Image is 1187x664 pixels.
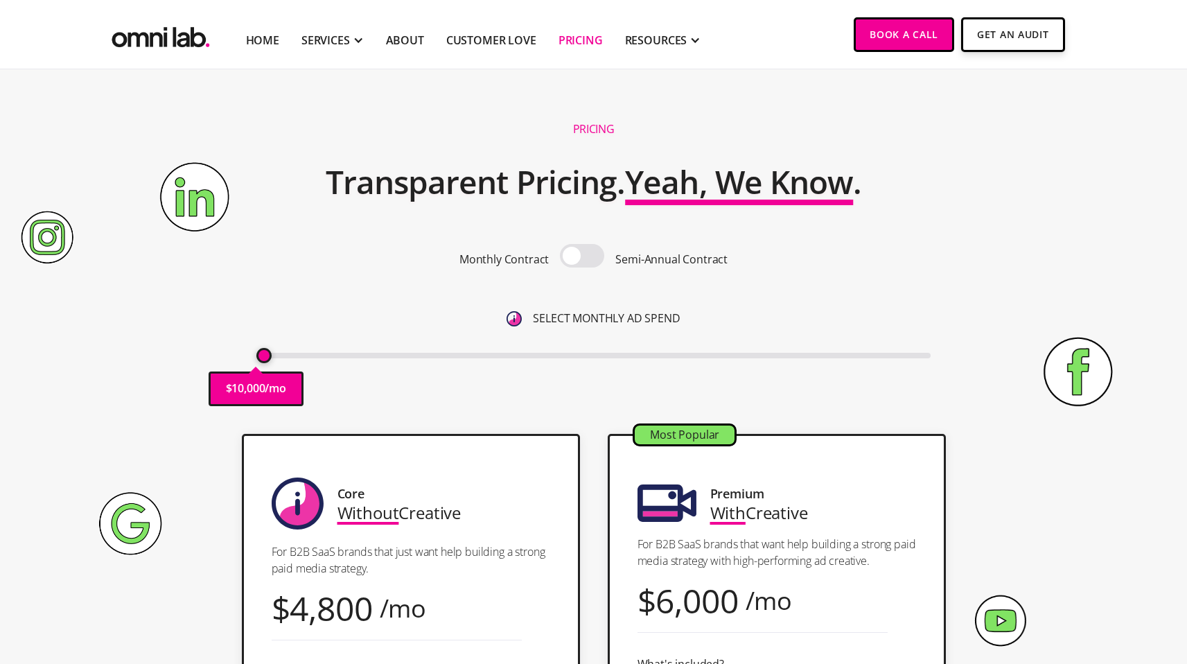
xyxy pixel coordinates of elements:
[615,250,728,269] p: Semi-Annual Contract
[380,599,427,618] div: /mo
[326,155,862,210] h2: Transparent Pricing. .
[710,484,764,503] div: Premium
[635,426,735,444] div: Most Popular
[961,17,1064,52] a: Get An Audit
[656,591,738,610] div: 6,000
[290,599,372,618] div: 4,800
[710,503,808,522] div: Creative
[746,591,793,610] div: /mo
[625,32,687,49] div: RESOURCES
[638,536,916,569] p: For B2B SaaS brands that want help building a strong paid media strategy with high-performing ad ...
[337,501,399,524] span: Without
[301,32,350,49] div: SERVICES
[246,32,279,49] a: Home
[337,503,461,522] div: Creative
[272,543,550,577] p: For B2B SaaS brands that just want help building a strong paid media strategy.
[854,17,954,52] a: Book a Call
[459,250,549,269] p: Monthly Contract
[386,32,424,49] a: About
[507,311,522,326] img: 6410812402e99d19b372aa32_omni-nav-info.svg
[710,501,746,524] span: With
[231,379,265,398] p: 10,000
[625,160,853,203] span: Yeah, We Know
[938,503,1187,664] iframe: Chat Widget
[638,591,656,610] div: $
[109,17,213,51] img: Omni Lab: B2B SaaS Demand Generation Agency
[226,379,232,398] p: $
[337,484,364,503] div: Core
[533,309,680,328] p: SELECT MONTHLY AD SPEND
[573,122,615,137] h1: Pricing
[559,32,603,49] a: Pricing
[272,599,290,618] div: $
[265,379,286,398] p: /mo
[446,32,536,49] a: Customer Love
[109,17,213,51] a: home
